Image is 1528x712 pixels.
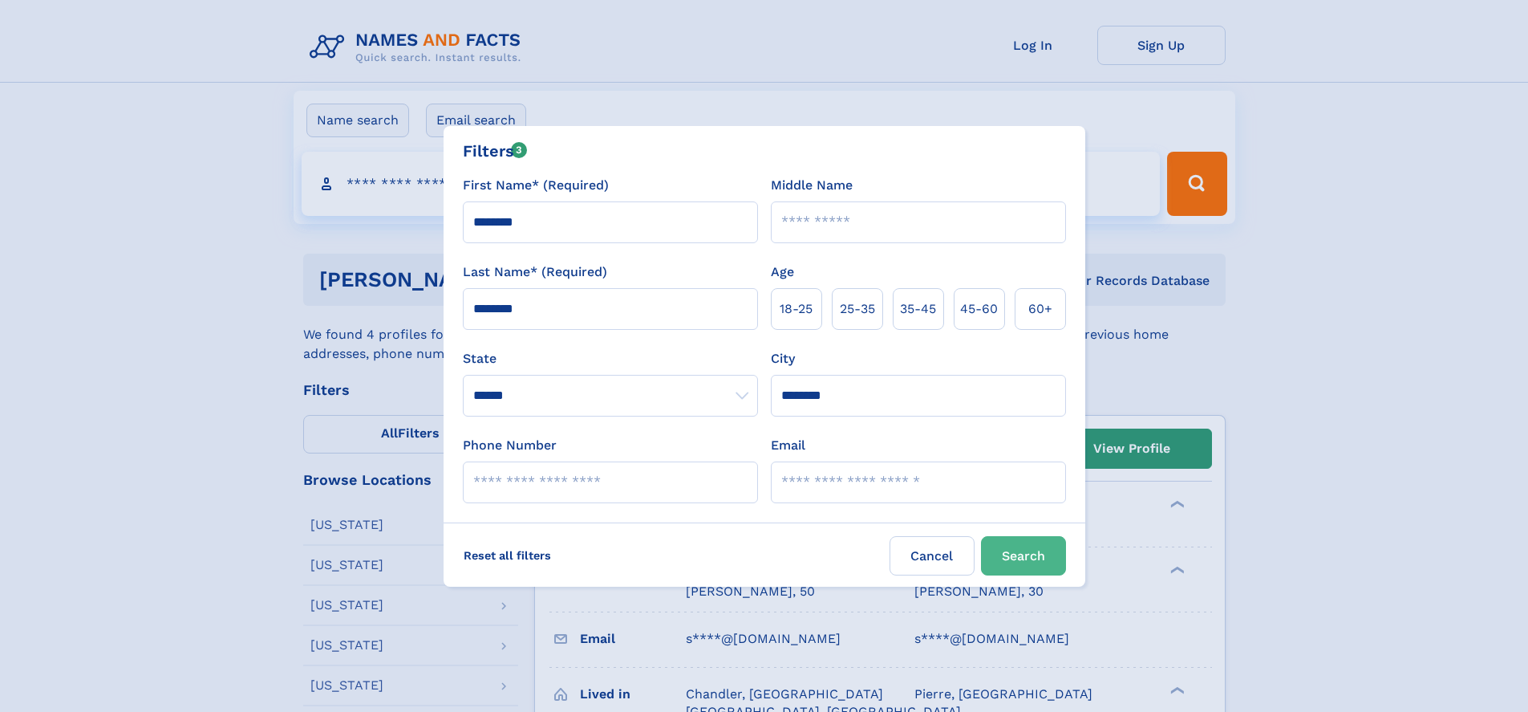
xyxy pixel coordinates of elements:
label: Last Name* (Required) [463,262,607,282]
label: Age [771,262,794,282]
label: Reset all filters [453,536,561,575]
label: State [463,349,758,368]
button: Search [981,536,1066,576]
label: Middle Name [771,176,853,195]
label: Email [771,436,805,455]
div: Filters [463,139,528,163]
span: 45‑60 [960,299,998,319]
label: First Name* (Required) [463,176,609,195]
span: 18‑25 [780,299,813,319]
span: 60+ [1028,299,1052,319]
span: 35‑45 [900,299,936,319]
label: City [771,349,795,368]
label: Phone Number [463,436,557,455]
label: Cancel [890,536,975,576]
span: 25‑35 [840,299,875,319]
